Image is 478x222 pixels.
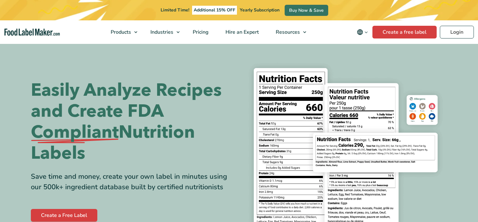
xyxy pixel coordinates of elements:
a: Create a Free Label [31,209,97,222]
a: Food Label Maker homepage [4,29,60,36]
span: Resources [274,29,301,36]
span: Additional 15% OFF [192,6,237,15]
h1: Easily Analyze Recipes and Create FDA Nutrition Labels [31,80,234,164]
a: Login [440,26,474,38]
a: Resources [267,20,309,44]
span: Limited Time! [161,7,189,13]
div: Save time and money, create your own label in minutes using our 500k+ ingredient database built b... [31,171,234,192]
a: Create a free label [372,26,437,38]
a: Hire an Expert [217,20,266,44]
span: Industries [149,29,174,36]
span: Yearly Subscription [240,7,280,13]
span: Hire an Expert [224,29,260,36]
a: Buy Now & Save [285,5,328,16]
span: Products [109,29,132,36]
a: Pricing [184,20,216,44]
span: Pricing [191,29,209,36]
button: Change language [352,26,372,38]
a: Products [102,20,141,44]
a: Industries [142,20,183,44]
span: Compliant [31,122,119,143]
